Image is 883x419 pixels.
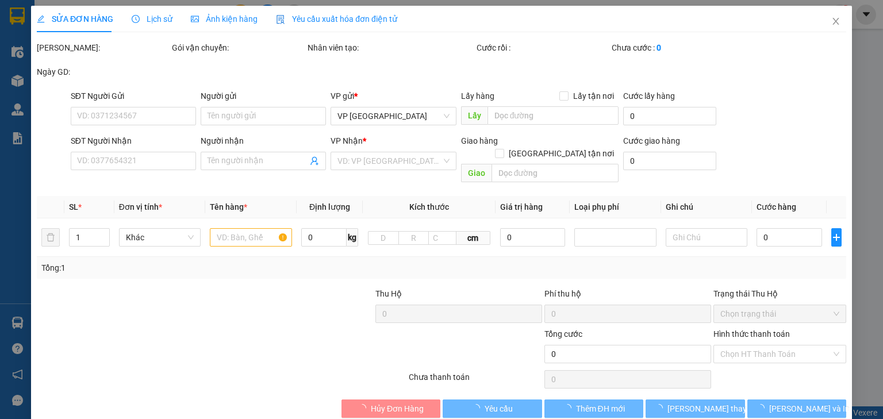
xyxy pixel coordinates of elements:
label: Cước giao hàng [623,136,680,145]
span: [GEOGRAPHIC_DATA] tận nơi [504,147,619,160]
div: Ngày GD: [37,66,170,78]
span: Giá trị hàng [500,202,542,212]
span: Ảnh kiện hàng [191,14,258,24]
span: kg [347,228,358,247]
span: Định lượng [309,202,350,212]
span: edit [37,15,45,23]
span: Tên hàng [210,202,247,212]
span: Khác [126,229,194,246]
span: Kích thước [409,202,449,212]
button: [PERSON_NAME] và In [747,399,847,418]
th: Loại phụ phí [570,196,661,218]
input: Cước lấy hàng [623,107,716,125]
span: cm [456,231,490,245]
input: C [428,231,456,245]
span: loading [757,404,769,412]
span: Thêm ĐH mới [575,402,624,415]
b: 0 [657,43,661,52]
button: Thêm ĐH mới [544,399,644,418]
span: Chọn trạng thái [720,305,839,322]
span: Lịch sử [132,14,172,24]
button: plus [831,228,842,247]
span: loading [472,404,485,412]
div: Phí thu hộ [544,287,711,305]
span: Đơn vị tính [119,202,162,212]
span: Giao [460,164,491,182]
input: D [368,231,399,245]
div: Chưa cước : [612,41,744,54]
div: [PERSON_NAME]: [37,41,170,54]
div: VP gửi [331,90,456,102]
label: Cước lấy hàng [623,91,675,101]
span: Hủy Đơn Hàng [371,402,424,415]
button: [PERSON_NAME] thay đổi [646,399,745,418]
th: Ghi chú [661,196,753,218]
span: Lấy hàng [460,91,494,101]
button: Yêu cầu [443,399,542,418]
div: Người gửi [201,90,326,102]
span: loading [563,404,575,412]
button: Close [820,6,852,38]
div: Tổng: 1 [41,262,341,274]
div: Nhân viên tạo: [308,41,474,54]
span: [PERSON_NAME] và In [769,402,850,415]
span: SỬA ĐƠN HÀNG [37,14,113,24]
span: Yêu cầu [485,402,513,415]
span: clock-circle [132,15,140,23]
span: Thu Hộ [375,289,401,298]
input: Cước giao hàng [623,152,716,170]
div: Gói vận chuyển: [172,41,305,54]
span: plus [832,233,841,242]
span: VP Nhận [331,136,363,145]
span: loading [655,404,667,412]
div: SĐT Người Nhận [71,134,196,147]
span: Tổng cước [544,329,582,339]
img: icon [276,15,285,24]
span: loading [358,404,371,412]
span: close [831,17,840,26]
span: Lấy tận nơi [569,90,619,102]
span: VP Đà Nẵng [337,107,449,125]
span: Lấy [460,106,487,125]
input: Dọc đường [491,164,619,182]
button: Hủy Đơn Hàng [341,399,441,418]
button: delete [41,228,60,247]
div: Trạng thái Thu Hộ [713,287,846,300]
span: Giao hàng [460,136,497,145]
span: user-add [310,156,319,166]
span: [PERSON_NAME] thay đổi [667,402,759,415]
span: picture [191,15,199,23]
span: Yêu cầu xuất hóa đơn điện tử [276,14,397,24]
div: Người nhận [201,134,326,147]
div: Cước rồi : [477,41,609,54]
span: SL [69,202,78,212]
div: Chưa thanh toán [408,371,543,391]
label: Hình thức thanh toán [713,329,790,339]
div: SĐT Người Gửi [71,90,196,102]
span: Cước hàng [757,202,796,212]
input: Ghi Chú [666,228,748,247]
input: R [398,231,429,245]
input: VD: Bàn, Ghế [210,228,292,247]
input: Dọc đường [487,106,619,125]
